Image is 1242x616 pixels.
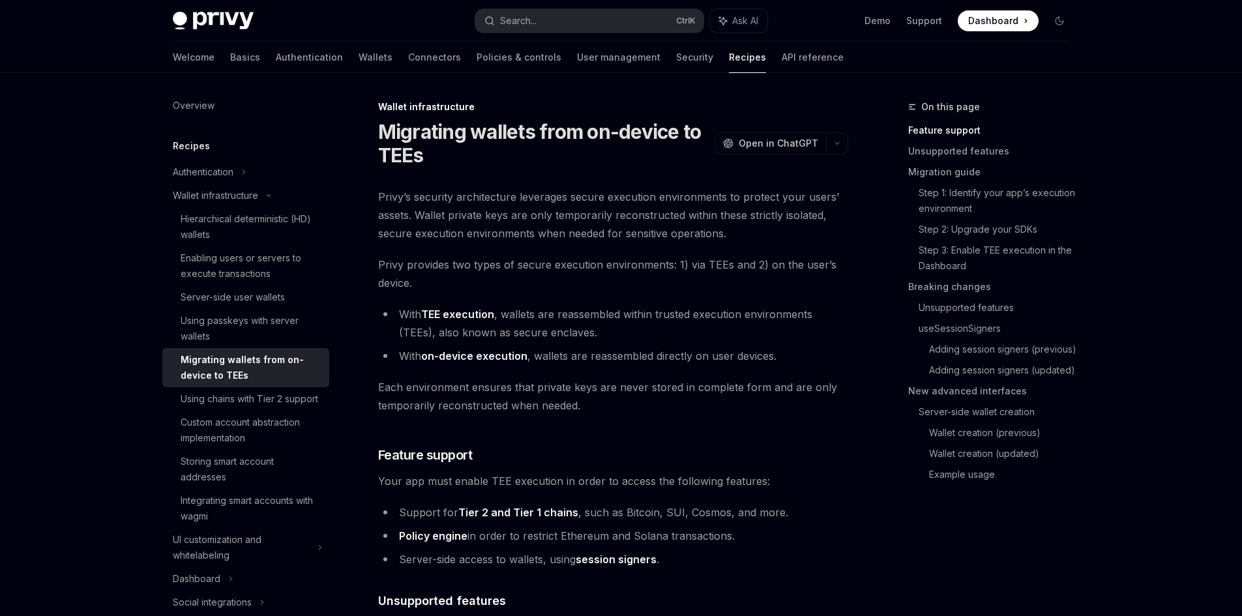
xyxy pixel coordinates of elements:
[378,188,848,242] span: Privy’s security architecture leverages secure execution environments to protect your users’ asse...
[378,472,848,490] span: Your app must enable TEE execution in order to access the following features:
[162,348,329,387] a: Migrating wallets from on-device to TEEs
[421,308,494,321] a: TEE execution
[276,42,343,73] a: Authentication
[576,553,657,566] a: session signers
[162,94,329,117] a: Overview
[181,454,321,485] div: Storing smart account addresses
[929,443,1080,464] a: Wallet creation (updated)
[919,183,1080,219] a: Step 1: Identify your app’s execution environment
[1049,10,1070,31] button: Toggle dark mode
[908,141,1080,162] a: Unsupported features
[676,16,696,26] span: Ctrl K
[378,347,848,365] li: With , wallets are reassembled directly on user devices.
[162,489,329,528] a: Integrating smart accounts with wagmi
[739,137,818,150] span: Open in ChatGPT
[919,219,1080,240] a: Step 2: Upgrade your SDKs
[458,506,578,520] a: Tier 2 and Tier 1 chains
[162,450,329,489] a: Storing smart account addresses
[577,42,660,73] a: User management
[958,10,1039,31] a: Dashboard
[378,550,848,568] li: Server-side access to wallets, using .
[378,446,473,464] span: Feature support
[399,529,467,543] a: Policy engine
[181,313,321,344] div: Using passkeys with server wallets
[408,42,461,73] a: Connectors
[162,207,329,246] a: Hierarchical deterministic (HD) wallets
[421,349,527,363] a: on-device execution
[378,256,848,292] span: Privy provides two types of secure execution environments: 1) via TEEs and 2) on the user’s device.
[162,411,329,450] a: Custom account abstraction implementation
[710,9,767,33] button: Ask AI
[929,464,1080,485] a: Example usage
[908,120,1080,141] a: Feature support
[475,9,703,33] button: Search...CtrlK
[162,246,329,286] a: Enabling users or servers to execute transactions
[173,12,254,30] img: dark logo
[181,493,321,524] div: Integrating smart accounts with wagmi
[477,42,561,73] a: Policies & controls
[173,571,220,587] div: Dashboard
[162,286,329,309] a: Server-side user wallets
[968,14,1018,27] span: Dashboard
[782,42,844,73] a: API reference
[173,98,214,113] div: Overview
[908,276,1080,297] a: Breaking changes
[715,132,826,154] button: Open in ChatGPT
[378,120,709,167] h1: Migrating wallets from on-device to TEEs
[921,99,980,115] span: On this page
[378,592,506,609] span: Unsupported features
[173,164,233,180] div: Authentication
[173,594,252,610] div: Social integrations
[181,415,321,446] div: Custom account abstraction implementation
[676,42,713,73] a: Security
[162,387,329,411] a: Using chains with Tier 2 support
[378,378,848,415] span: Each environment ensures that private keys are never stored in complete form and are only tempora...
[919,240,1080,276] a: Step 3: Enable TEE execution in the Dashboard
[181,289,285,305] div: Server-side user wallets
[906,14,942,27] a: Support
[378,100,848,113] div: Wallet infrastructure
[378,305,848,342] li: With , wallets are reassembled within trusted execution environments (TEEs), also known as secure...
[732,14,758,27] span: Ask AI
[919,297,1080,318] a: Unsupported features
[378,527,848,545] li: in order to restrict Ethereum and Solana transactions.
[173,138,210,154] h5: Recipes
[359,42,392,73] a: Wallets
[181,250,321,282] div: Enabling users or servers to execute transactions
[929,360,1080,381] a: Adding session signers (updated)
[919,402,1080,422] a: Server-side wallet creation
[929,339,1080,360] a: Adding session signers (previous)
[729,42,766,73] a: Recipes
[908,381,1080,402] a: New advanced interfaces
[181,391,318,407] div: Using chains with Tier 2 support
[173,42,214,73] a: Welcome
[162,309,329,348] a: Using passkeys with server wallets
[173,188,258,203] div: Wallet infrastructure
[865,14,891,27] a: Demo
[378,503,848,521] li: Support for , such as Bitcoin, SUI, Cosmos, and more.
[908,162,1080,183] a: Migration guide
[230,42,260,73] a: Basics
[500,13,537,29] div: Search...
[181,211,321,242] div: Hierarchical deterministic (HD) wallets
[173,532,310,563] div: UI customization and whitelabeling
[181,352,321,383] div: Migrating wallets from on-device to TEEs
[929,422,1080,443] a: Wallet creation (previous)
[919,318,1080,339] a: useSessionSigners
